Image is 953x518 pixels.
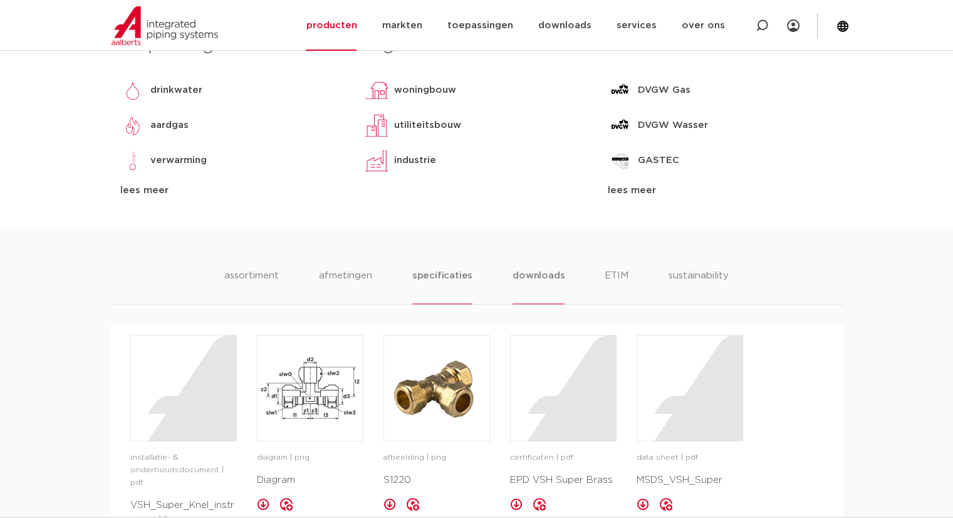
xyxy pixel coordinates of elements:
[384,336,489,441] img: image for S1220
[394,118,461,133] p: utiliteitsbouw
[605,268,628,304] li: ETIM
[608,148,633,173] img: GASTEC
[608,113,633,138] img: DVGW Wasser
[383,473,490,488] p: S1220
[150,118,189,133] p: aardgas
[608,183,833,198] div: lees meer
[608,78,633,103] img: DVGW Gas
[412,268,472,304] li: specificaties
[638,83,690,98] p: DVGW Gas
[513,268,565,304] li: downloads
[319,268,372,304] li: afmetingen
[394,83,456,98] p: woningbouw
[120,78,145,103] img: drinkwater
[257,473,363,488] p: Diagram
[394,153,436,168] p: industrie
[120,113,145,138] img: aardgas
[150,153,207,168] p: verwarming
[120,148,145,173] img: verwarming
[364,78,389,103] img: woningbouw
[120,183,345,198] div: lees meer
[638,153,679,168] p: GASTEC
[224,268,279,304] li: assortiment
[638,118,708,133] p: DVGW Wasser
[150,83,202,98] p: drinkwater
[637,452,743,464] p: data sheet | pdf
[257,452,363,464] p: diagram | png
[510,473,617,488] p: EPD VSH Super Brass
[510,452,617,464] p: certificaten | pdf
[257,335,363,441] a: image for Diagram
[383,452,490,464] p: afbeelding | png
[637,473,743,488] p: MSDS_VSH_Super
[669,268,729,304] li: sustainability
[364,113,389,138] img: utiliteitsbouw
[258,336,363,441] img: image for Diagram
[364,148,389,173] img: industrie
[130,452,237,489] p: installatie- & onderhoudsdocument | pdf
